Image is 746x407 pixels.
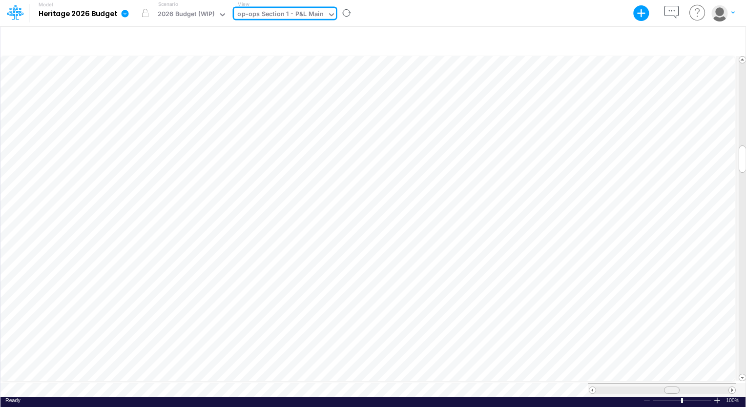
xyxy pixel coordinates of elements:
div: 2026 Budget (WIP) [158,9,215,20]
label: View [238,0,249,8]
div: In Ready mode [5,397,21,404]
b: Heritage 2026 Budget [39,10,117,19]
div: Zoom [681,398,683,403]
span: 100% [726,397,741,404]
span: Ready [5,397,21,403]
div: Zoom [652,397,713,404]
div: Zoom level [726,397,741,404]
div: Zoom In [713,397,721,404]
label: Scenario [158,0,178,8]
div: op-ops Section 1 - P&L Main [237,9,323,20]
label: Model [39,2,53,8]
div: Zoom Out [643,397,651,405]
